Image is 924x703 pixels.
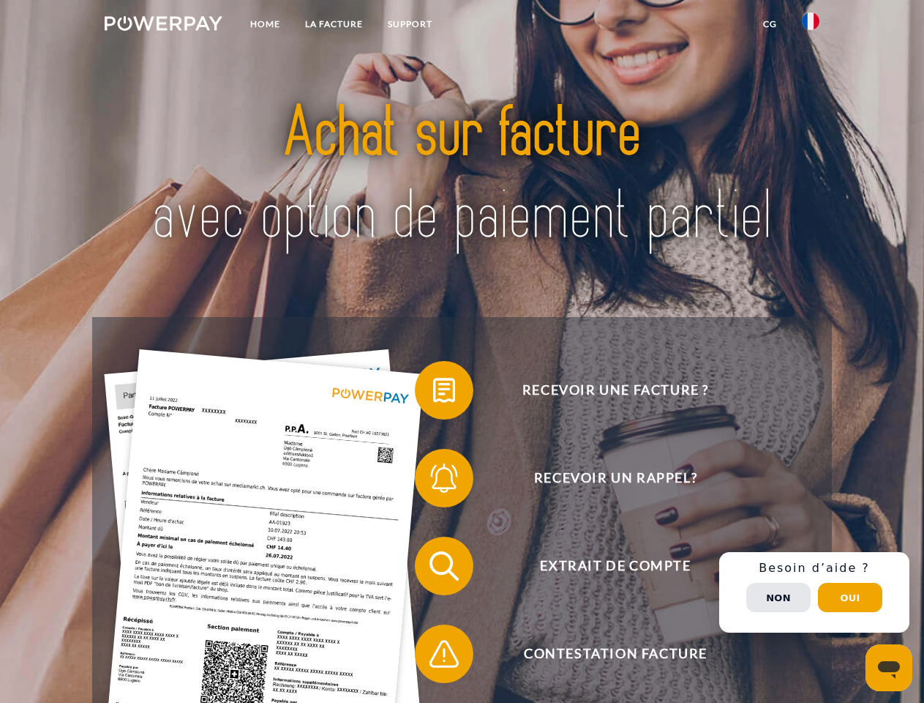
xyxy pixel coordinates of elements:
img: qb_search.svg [426,548,462,584]
button: Recevoir un rappel? [415,449,795,507]
span: Recevoir un rappel? [436,449,795,507]
a: CG [751,11,789,37]
button: Extrait de compte [415,537,795,595]
h3: Besoin d’aide ? [728,561,901,576]
div: Schnellhilfe [719,552,909,633]
button: Recevoir une facture ? [415,361,795,420]
button: Oui [818,583,882,612]
span: Extrait de compte [436,537,795,595]
img: fr [802,12,819,30]
img: logo-powerpay-white.svg [105,16,222,31]
button: Contestation Facture [415,625,795,683]
img: qb_bell.svg [426,460,462,496]
span: Contestation Facture [436,625,795,683]
button: Non [746,583,811,612]
img: qb_warning.svg [426,636,462,672]
a: LA FACTURE [293,11,375,37]
img: title-powerpay_fr.svg [140,70,784,280]
iframe: Bouton de lancement de la fenêtre de messagerie [865,644,912,691]
span: Recevoir une facture ? [436,361,795,420]
a: Home [238,11,293,37]
a: Support [375,11,445,37]
img: qb_bill.svg [426,372,462,409]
